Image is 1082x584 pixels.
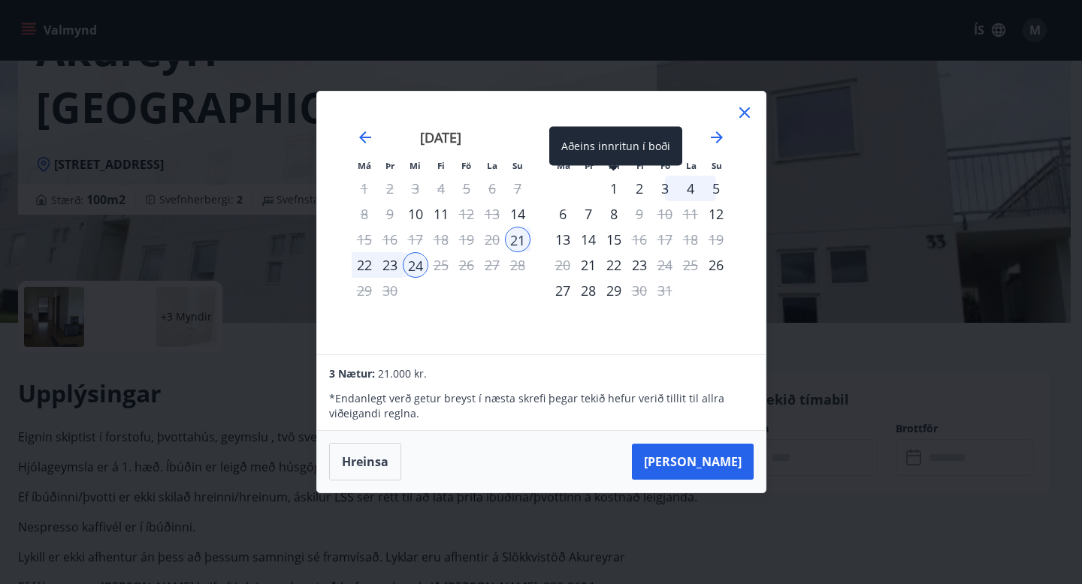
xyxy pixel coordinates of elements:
[550,227,576,252] td: Choose mánudagur, 13. október 2025 as your check-in date. It’s available.
[627,278,652,303] div: Aðeins útritun í boði
[601,227,627,252] td: Choose miðvikudagur, 15. október 2025 as your check-in date. It’s available.
[377,278,403,303] td: Not available. þriðjudagur, 30. september 2025
[356,128,374,146] div: Move backward to switch to the previous month.
[652,252,678,278] div: Aðeins útritun í boði
[703,252,729,278] td: Choose sunnudagur, 26. október 2025 as your check-in date. It’s available.
[627,176,652,201] td: Choose fimmtudagur, 2. október 2025 as your check-in date. It’s available.
[505,201,530,227] div: Aðeins innritun í boði
[601,278,627,303] td: Choose miðvikudagur, 29. október 2025 as your check-in date. It’s available.
[550,252,576,278] td: Not available. mánudagur, 20. október 2025
[627,227,652,252] td: Choose fimmtudagur, 16. október 2025 as your check-in date. It’s available.
[385,160,394,171] small: Þr
[632,444,754,480] button: [PERSON_NAME]
[454,227,479,252] td: Not available. föstudagur, 19. september 2025
[576,227,601,252] div: 14
[377,227,403,252] td: Not available. þriðjudagur, 16. september 2025
[428,227,454,252] td: Not available. fimmtudagur, 18. september 2025
[335,110,748,336] div: Calendar
[410,160,421,171] small: Mi
[703,201,729,227] td: Choose sunnudagur, 12. október 2025 as your check-in date. It’s available.
[601,278,627,303] div: 29
[627,278,652,303] td: Choose fimmtudagur, 30. október 2025 as your check-in date. It’s available.
[550,201,576,227] div: 6
[377,176,403,201] td: Not available. þriðjudagur, 2. september 2025
[627,227,652,252] div: Aðeins útritun í boði
[601,227,627,252] div: 15
[512,160,523,171] small: Su
[550,278,576,303] td: Choose mánudagur, 27. október 2025 as your check-in date. It’s available.
[505,227,530,252] td: Selected as start date. sunnudagur, 21. september 2025
[352,201,377,227] td: Not available. mánudagur, 8. september 2025
[576,227,601,252] td: Choose þriðjudagur, 14. október 2025 as your check-in date. It’s available.
[678,227,703,252] td: Not available. laugardagur, 18. október 2025
[403,201,428,227] div: Aðeins innritun í boði
[352,278,377,303] td: Not available. mánudagur, 29. september 2025
[428,176,454,201] td: Not available. fimmtudagur, 4. september 2025
[678,176,703,201] td: Choose laugardagur, 4. október 2025 as your check-in date. It’s available.
[352,176,377,201] td: Not available. mánudagur, 1. september 2025
[329,391,753,421] p: * Endanlegt verð getur breyst í næsta skrefi þegar tekið hefur verið tillit til allra viðeigandi ...
[428,201,454,227] div: 11
[678,201,703,227] td: Not available. laugardagur, 11. október 2025
[487,160,497,171] small: La
[703,176,729,201] div: 5
[549,127,682,166] div: Aðeins innritun í boði
[352,252,377,278] td: Selected. mánudagur, 22. september 2025
[703,227,729,252] td: Not available. sunnudagur, 19. október 2025
[550,278,576,303] div: 27
[703,176,729,201] td: Choose sunnudagur, 5. október 2025 as your check-in date. It’s available.
[652,201,678,227] td: Not available. föstudagur, 10. október 2025
[678,252,703,278] td: Not available. laugardagur, 25. október 2025
[403,201,428,227] td: Choose miðvikudagur, 10. september 2025 as your check-in date. It’s available.
[428,201,454,227] td: Choose fimmtudagur, 11. september 2025 as your check-in date. It’s available.
[678,176,703,201] div: 4
[576,201,601,227] div: 7
[652,278,678,303] td: Not available. föstudagur, 31. október 2025
[576,201,601,227] td: Choose þriðjudagur, 7. október 2025 as your check-in date. It’s available.
[627,201,652,227] div: Aðeins útritun í boði
[378,366,427,381] span: 21.000 kr.
[403,227,428,252] td: Not available. miðvikudagur, 17. september 2025
[686,160,697,171] small: La
[479,201,505,227] td: Not available. laugardagur, 13. september 2025
[601,201,627,227] div: 8
[627,252,652,278] td: Choose fimmtudagur, 23. október 2025 as your check-in date. It’s available.
[377,201,403,227] td: Not available. þriðjudagur, 9. september 2025
[428,252,454,278] td: Choose fimmtudagur, 25. september 2025 as your check-in date. It’s available.
[377,252,403,278] td: Selected. þriðjudagur, 23. september 2025
[652,176,678,201] td: Choose föstudagur, 3. október 2025 as your check-in date. It’s available.
[352,227,377,252] div: Aðeins útritun í boði
[461,160,471,171] small: Fö
[505,176,530,201] td: Not available. sunnudagur, 7. september 2025
[576,252,601,278] td: Choose þriðjudagur, 21. október 2025 as your check-in date. It’s available.
[652,176,678,201] div: 3
[627,176,652,201] div: 2
[703,201,729,227] div: Aðeins innritun í boði
[329,443,401,480] button: Hreinsa
[601,201,627,227] td: Choose miðvikudagur, 8. október 2025 as your check-in date. It’s available.
[576,278,601,303] td: Choose þriðjudagur, 28. október 2025 as your check-in date. It’s available.
[437,160,445,171] small: Fi
[627,201,652,227] td: Choose fimmtudagur, 9. október 2025 as your check-in date. It’s available.
[601,252,627,278] div: 22
[550,227,576,252] div: 13
[420,128,461,146] strong: [DATE]
[479,252,505,278] td: Not available. laugardagur, 27. september 2025
[358,160,371,171] small: Má
[454,176,479,201] td: Not available. föstudagur, 5. september 2025
[403,176,428,201] td: Not available. miðvikudagur, 3. september 2025
[703,252,729,278] div: Aðeins innritun í boði
[403,252,428,278] div: 24
[576,278,601,303] div: 28
[601,176,627,201] div: Aðeins innritun í boði
[454,252,479,278] td: Not available. föstudagur, 26. september 2025
[652,252,678,278] td: Choose föstudagur, 24. október 2025 as your check-in date. It’s available.
[479,227,505,252] td: Not available. laugardagur, 20. september 2025
[454,201,479,227] div: Aðeins útritun í boði
[428,252,454,278] div: Aðeins útritun í boði
[454,201,479,227] td: Choose föstudagur, 12. september 2025 as your check-in date. It’s available.
[505,252,530,278] td: Not available. sunnudagur, 28. september 2025
[505,227,530,252] div: Aðeins innritun í boði
[352,227,377,252] td: Choose mánudagur, 15. september 2025 as your check-in date. It’s available.
[377,252,403,278] div: 23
